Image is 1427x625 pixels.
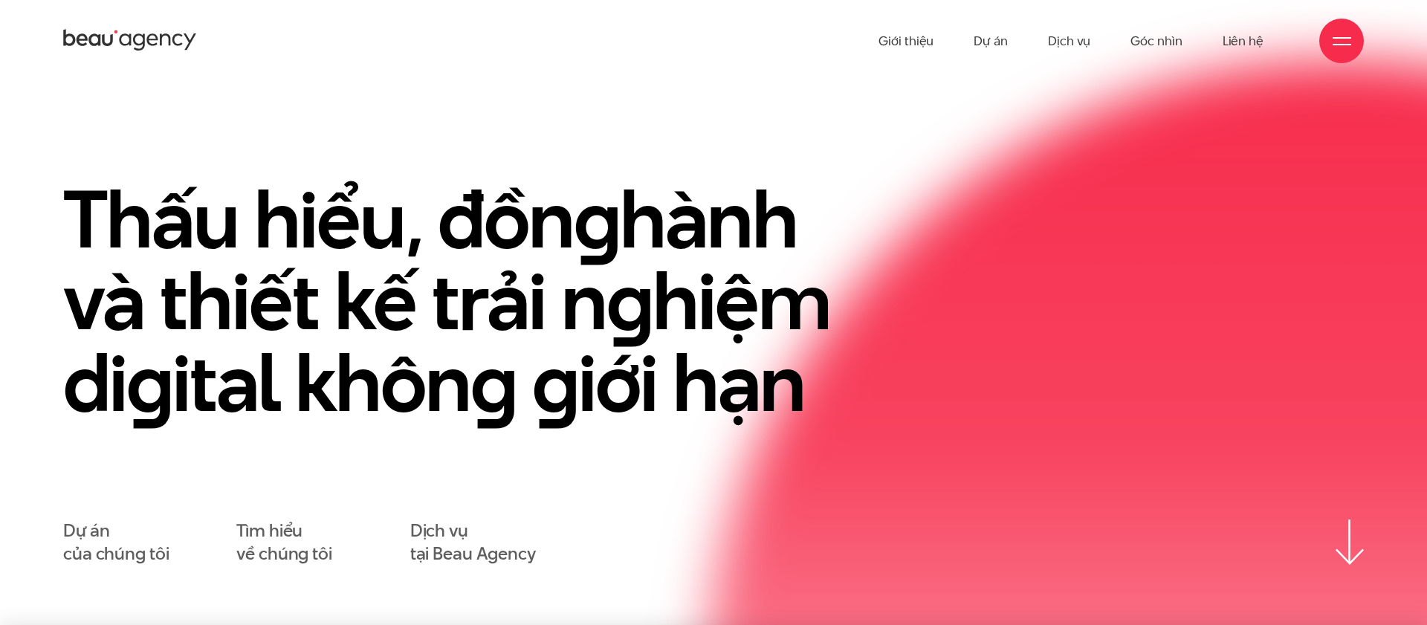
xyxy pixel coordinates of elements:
[63,178,881,424] h1: Thấu hiểu, đồn hành và thiết kế trải n hiệm di ital khôn iới hạn
[126,327,172,438] en: g
[470,327,517,438] en: g
[236,519,332,566] a: Tìm hiểuvề chúng tôi
[63,519,169,566] a: Dự áncủa chúng tôi
[574,163,620,275] en: g
[532,327,578,438] en: g
[606,245,653,357] en: g
[410,519,536,566] a: Dịch vụtại Beau Agency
